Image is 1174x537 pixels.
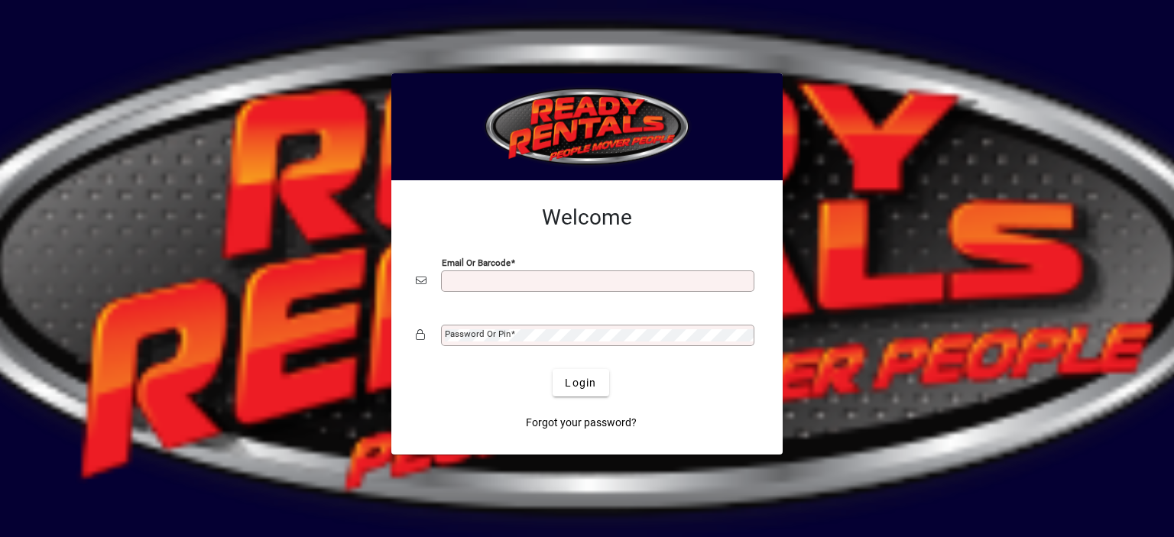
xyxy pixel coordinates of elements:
[445,328,511,339] mat-label: Password or Pin
[416,205,758,231] h2: Welcome
[565,375,596,391] span: Login
[526,415,637,431] span: Forgot your password?
[553,369,608,396] button: Login
[520,409,643,436] a: Forgot your password?
[442,257,511,268] mat-label: Email or Barcode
